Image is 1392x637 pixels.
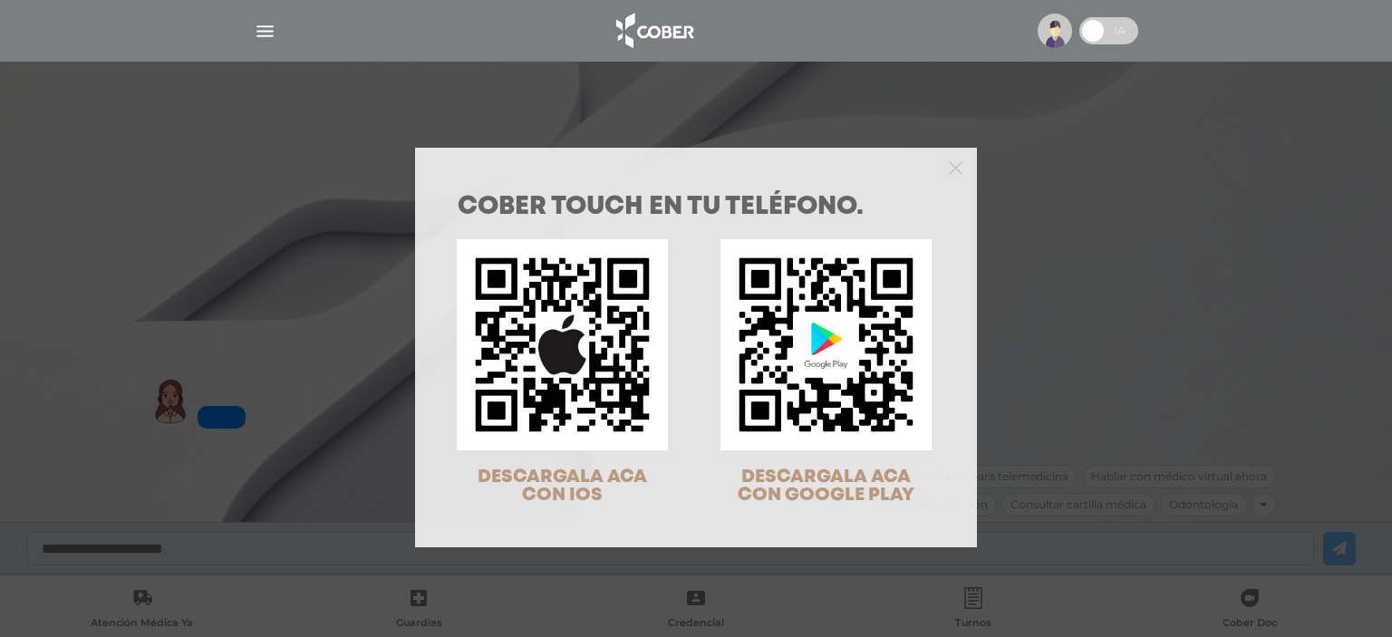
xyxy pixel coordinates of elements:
[457,239,668,450] img: qr-code
[949,159,962,175] button: Close
[720,239,932,450] img: qr-code
[478,468,647,504] span: DESCARGALA ACA CON IOS
[738,468,914,504] span: DESCARGALA ACA CON GOOGLE PLAY
[458,195,934,220] h1: COBER TOUCH en tu teléfono.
